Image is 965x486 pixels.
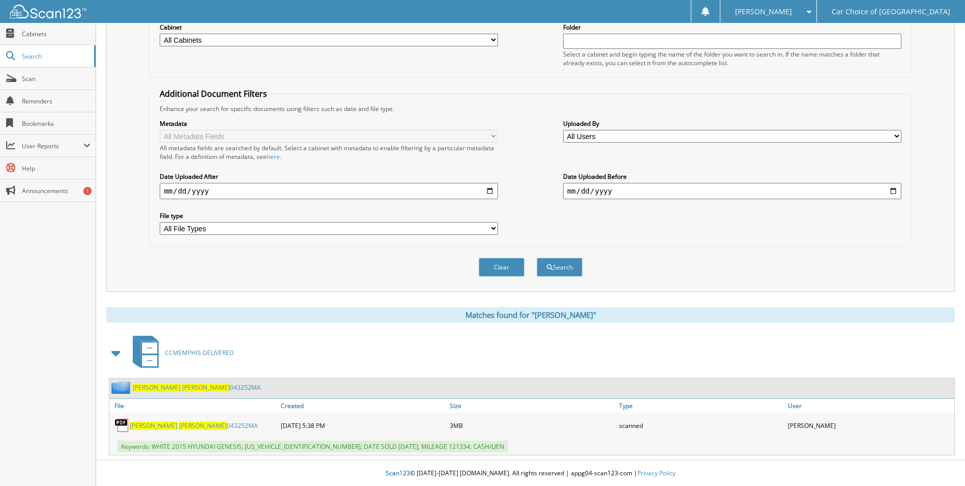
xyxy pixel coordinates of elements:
[109,399,278,413] a: File
[133,383,261,392] a: [PERSON_NAME] [PERSON_NAME]043252MA
[22,164,91,173] span: Help
[133,383,181,392] span: [PERSON_NAME]
[22,119,91,128] span: Bookmarks
[160,144,498,161] div: All metadata fields are searched by default. Select a cabinet with metadata to enable filtering b...
[617,415,785,436] div: scanned
[278,399,447,413] a: Created
[479,258,524,277] button: Clear
[117,441,508,452] span: Keywords: WHITE 2015 HYUNDAI GENESIS; [US_VEHICLE_IDENTIFICATION_NUMBER]; DATE SOLD [DATE]; MILEA...
[83,187,92,195] div: 1
[10,5,86,18] img: scan123-logo-white.svg
[155,88,272,99] legend: Additional Document Filters
[160,23,498,32] label: Cabinet
[785,399,954,413] a: User
[165,348,234,357] span: CCMEMPHIS DELIVERED
[160,183,498,199] input: start
[160,172,498,181] label: Date Uploaded After
[617,399,785,413] a: Type
[130,421,258,430] a: [PERSON_NAME] [PERSON_NAME]043252MA
[563,50,901,67] div: Select a cabinet and begin typing the name of the folder you want to search in. If the name match...
[111,381,133,394] img: folder2.png
[114,418,130,433] img: PDF.png
[447,399,616,413] a: Size
[22,30,91,38] span: Cabinets
[96,461,965,486] div: © [DATE]-[DATE] [DOMAIN_NAME]. All rights reserved | appg04-scan123-com |
[22,74,91,83] span: Scan
[182,383,230,392] span: [PERSON_NAME]
[386,469,410,477] span: Scan123
[278,415,447,436] div: [DATE] 5:38 PM
[785,415,954,436] div: [PERSON_NAME]
[22,142,83,150] span: User Reports
[637,469,676,477] a: Privacy Policy
[563,119,901,128] label: Uploaded By
[155,104,906,113] div: Enhance your search for specific documents using filters such as date and file type.
[563,23,901,32] label: Folder
[160,119,498,128] label: Metadata
[22,97,91,105] span: Reminders
[563,183,901,199] input: end
[832,9,950,15] span: Car Choice of [GEOGRAPHIC_DATA]
[106,307,955,322] div: Matches found for "[PERSON_NAME]"
[447,415,616,436] div: 3MB
[267,152,280,161] a: here
[179,421,227,430] span: [PERSON_NAME]
[160,211,498,220] label: File type
[563,172,901,181] label: Date Uploaded Before
[130,421,178,430] span: [PERSON_NAME]
[22,52,89,61] span: Search
[127,333,234,373] a: CCMEMPHIS DELIVERED
[735,9,792,15] span: [PERSON_NAME]
[537,258,582,277] button: Search
[22,186,91,195] span: Announcements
